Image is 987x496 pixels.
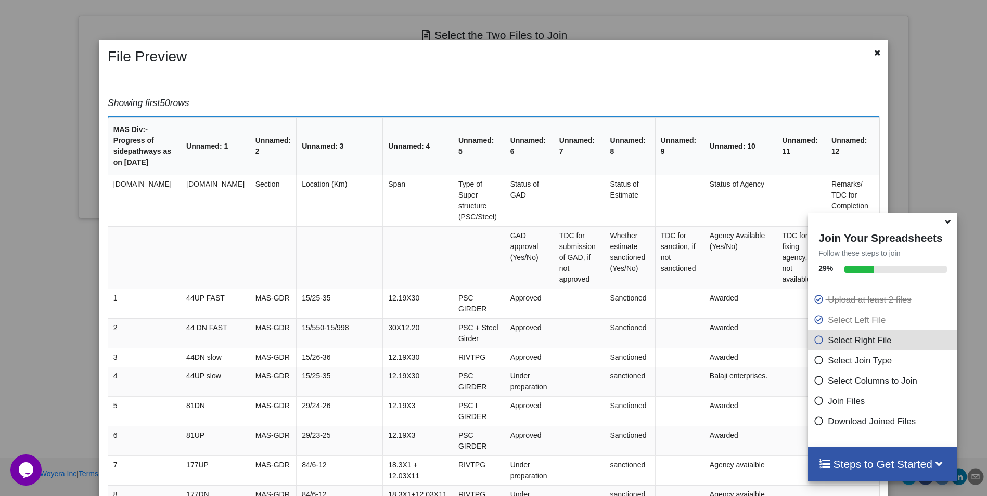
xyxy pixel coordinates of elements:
td: 177UP [181,455,250,485]
p: Join Files [813,395,955,408]
td: Section [250,175,296,226]
td: 44UP FAST [181,289,250,318]
td: 12.19X30 [382,367,453,396]
td: 44UP slow [181,367,250,396]
td: 4 [108,367,181,396]
th: Unnamed: 6 [505,117,554,175]
td: Status of GAD [505,175,554,226]
th: Unnamed: 5 [453,117,505,175]
td: TDC for fixing agency, if not available [776,226,826,289]
td: Balaji enterprises. [704,367,777,396]
td: 30X12.20 [382,318,453,348]
p: Upload at least 2 files [813,293,955,306]
td: Sanctioned [604,348,655,367]
td: PSC GIRDER [453,426,505,455]
td: RIVTPG [453,455,505,485]
td: 81DN [181,396,250,426]
td: 84/6-12 [296,455,382,485]
td: 44DN slow [181,348,250,367]
td: MAS-GDR [250,367,296,396]
td: Awarded [704,426,777,455]
td: 15/550-15/998 [296,318,382,348]
h4: Steps to Get Started [818,458,947,471]
td: sanctioned [604,455,655,485]
td: MAS-GDR [250,426,296,455]
th: Unnamed: 9 [655,117,704,175]
td: Approved [505,396,554,426]
td: Remarks/ TDC for Completion [826,175,879,226]
p: Follow these steps to join [808,248,957,258]
p: Download Joined Files [813,415,955,428]
th: Unnamed: 4 [382,117,453,175]
iframe: chat widget [10,454,44,486]
td: Status of Estimate [604,175,655,226]
h2: File Preview [102,48,819,66]
td: 18.3X1 + 12.03X11 [382,455,453,485]
td: Location (Km) [296,175,382,226]
td: [DOMAIN_NAME] [108,175,181,226]
td: 29/24-26 [296,396,382,426]
td: Sanctioned [604,318,655,348]
td: Awarded [704,289,777,318]
td: 29/23-25 [296,426,382,455]
td: Sanctioned [604,426,655,455]
td: 15/25-35 [296,367,382,396]
td: 12.19X3 [382,426,453,455]
th: Unnamed: 7 [554,117,605,175]
td: TDC for sanction, if not sanctioned [655,226,704,289]
th: Unnamed: 3 [296,117,382,175]
th: Unnamed: 12 [826,117,879,175]
p: Select Right File [813,334,955,347]
th: MAS Div:- Progress of sidepathways as on [DATE] [108,117,181,175]
td: PSC + Steel Girder [453,318,505,348]
td: sanctioned [604,367,655,396]
th: Unnamed: 1 [181,117,250,175]
b: 29 % [818,264,833,272]
td: 3 [108,348,181,367]
td: Agency avaialble [704,455,777,485]
td: 44 DN FAST [181,318,250,348]
th: Unnamed: 8 [604,117,655,175]
td: 12.19X3 [382,396,453,426]
td: Awarded [704,396,777,426]
td: Span [382,175,453,226]
td: TDC for submission of GAD, if not approved [554,226,605,289]
td: Status of Agency [704,175,777,226]
td: MAS-GDR [250,289,296,318]
td: Agency Available (Yes/No) [704,226,777,289]
td: Type of Super structure (PSC/Steel) [453,175,505,226]
td: Awarded [704,348,777,367]
h4: Join Your Spreadsheets [808,229,957,244]
td: 5 [108,396,181,426]
td: PSC GIRDER [453,367,505,396]
td: [DOMAIN_NAME] [181,175,250,226]
td: Under preparation [505,455,554,485]
td: Approved [505,289,554,318]
td: 12.19X30 [382,289,453,318]
td: RIVTPG [453,348,505,367]
td: PSC I GIRDER [453,396,505,426]
td: 2 [108,318,181,348]
td: 6 [108,426,181,455]
td: 81UP [181,426,250,455]
td: 1 [108,289,181,318]
p: Select Join Type [813,354,955,367]
td: MAS-GDR [250,348,296,367]
td: Awarded [704,318,777,348]
th: Unnamed: 11 [776,117,826,175]
p: Select Left File [813,314,955,327]
td: MAS-GDR [250,396,296,426]
th: Unnamed: 2 [250,117,296,175]
i: Showing first 50 rows [108,98,189,108]
td: GAD approval (Yes/No) [505,226,554,289]
td: 12.19X30 [382,348,453,367]
td: Whether estimate sanctioned (Yes/No) [604,226,655,289]
td: Under preparation [505,367,554,396]
td: Approved [505,426,554,455]
th: Unnamed: 10 [704,117,777,175]
p: Select Columns to Join [813,374,955,387]
td: MAS-GDR [250,455,296,485]
td: 15/25-35 [296,289,382,318]
td: Sanctioned [604,396,655,426]
td: 15/26-36 [296,348,382,367]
